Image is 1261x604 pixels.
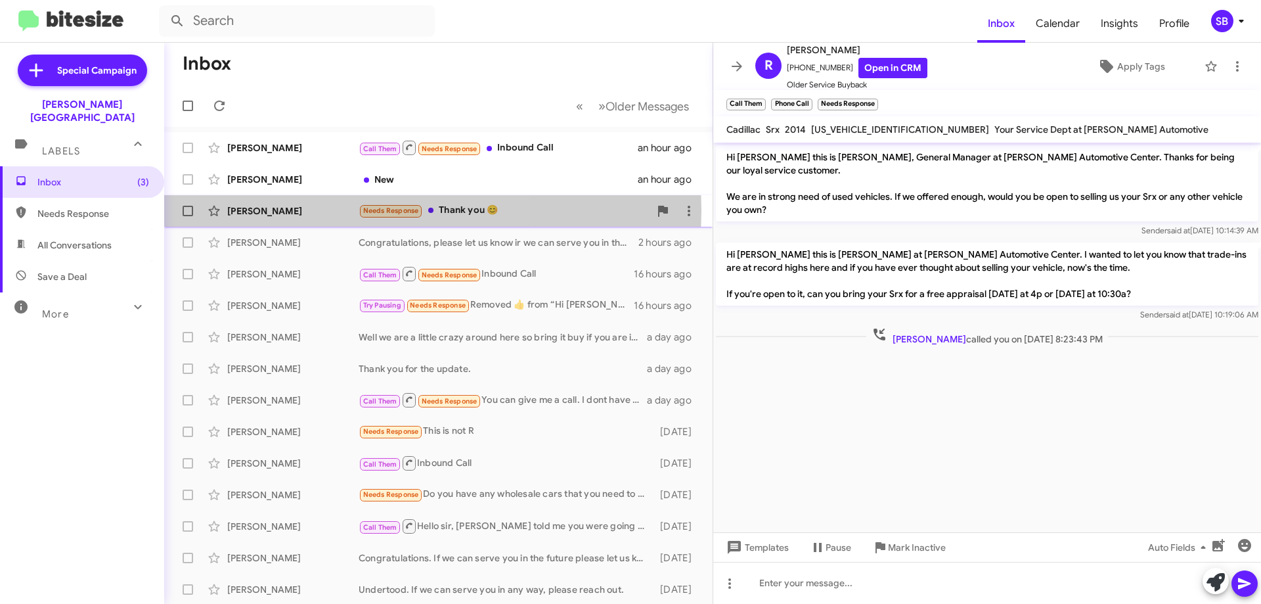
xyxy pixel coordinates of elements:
span: Call Them [363,271,397,279]
span: Special Campaign [57,64,137,77]
span: » [598,98,606,114]
div: an hour ago [638,173,702,186]
span: Pause [826,536,851,559]
span: said at [1167,225,1190,235]
p: Hi [PERSON_NAME] this is [PERSON_NAME] at [PERSON_NAME] Automotive Center. I wanted to let you kn... [716,243,1258,306]
div: a day ago [647,362,702,375]
span: Labels [42,145,80,157]
button: Previous [568,93,591,120]
span: Needs Response [363,490,419,499]
div: [DATE] [653,425,702,438]
div: a day ago [647,331,702,344]
div: [PERSON_NAME] [227,425,359,438]
span: « [576,98,583,114]
div: [PERSON_NAME] [227,331,359,344]
button: Auto Fields [1138,536,1222,559]
span: Sender [DATE] 10:19:06 AM [1140,310,1258,319]
div: [PERSON_NAME] [227,141,359,154]
span: said at [1166,310,1189,319]
input: Search [159,5,435,37]
div: [PERSON_NAME] [227,520,359,533]
span: Cadillac [726,124,761,135]
span: [PERSON_NAME] [893,333,966,345]
span: Needs Response [422,397,477,406]
span: Mark Inactive [888,536,946,559]
div: [PERSON_NAME] [227,457,359,470]
span: Needs Response [422,271,477,279]
span: Call Them [363,145,397,153]
small: Phone Call [771,99,812,110]
small: Needs Response [818,99,878,110]
span: More [42,308,69,320]
a: Insights [1090,5,1149,43]
div: Do you have any wholesale cars that you need to get rid of or any age inventory you would like to... [359,487,653,502]
span: [PHONE_NUMBER] [787,58,927,78]
span: Sender [DATE] 10:14:39 AM [1141,225,1258,235]
div: Congratulations, please let us know ir we can serve you in the future. [359,236,638,249]
span: Auto Fields [1148,536,1211,559]
nav: Page navigation example [569,93,697,120]
span: Save a Deal [37,270,87,283]
div: Hello sir, [PERSON_NAME] told me you were going to come in [DATE]. I am looking forward to workin... [359,518,653,534]
a: Profile [1149,5,1200,43]
span: Needs Response [410,301,466,310]
span: Needs Response [37,207,149,220]
span: Call Them [363,523,397,532]
div: Congratulations. If we can serve you in the future please let us know. [359,551,653,565]
span: (3) [137,175,149,189]
div: You can give me a call. I dont have time this week to swing by. I left the sales rep a sheet of w... [359,392,647,408]
span: Needs Response [422,145,477,153]
div: 16 hours ago [634,299,702,312]
span: [PERSON_NAME] [787,42,927,58]
span: Templates [724,536,789,559]
span: Apply Tags [1117,55,1165,78]
div: [PERSON_NAME] [227,583,359,596]
span: Older Service Buyback [787,78,927,91]
div: [DATE] [653,520,702,533]
button: SB [1200,10,1247,32]
div: Inbound Call [359,139,638,156]
div: an hour ago [638,141,702,154]
div: Inbound Call [359,266,634,282]
div: 2 hours ago [638,236,702,249]
a: Special Campaign [18,55,147,86]
p: Hi [PERSON_NAME] this is [PERSON_NAME], General Manager at [PERSON_NAME] Automotive Center. Thank... [716,145,1258,221]
a: Inbox [977,5,1025,43]
h1: Inbox [183,53,231,74]
button: Next [590,93,697,120]
div: [PERSON_NAME] [227,173,359,186]
span: called you on [DATE] 8:23:43 PM [866,327,1108,346]
div: Removed ‌👍‌ from “ Hi [PERSON_NAME] this is [PERSON_NAME] at [PERSON_NAME][GEOGRAPHIC_DATA]. I wa... [359,298,634,313]
div: Thank you for the update. [359,362,647,375]
small: Call Them [726,99,766,110]
button: Mark Inactive [862,536,956,559]
div: [PERSON_NAME] [227,204,359,218]
div: New [359,173,638,186]
span: Call Them [363,460,397,469]
span: Srx [766,124,780,135]
div: [PERSON_NAME] [227,267,359,281]
div: [DATE] [653,457,702,470]
div: [PERSON_NAME] [227,362,359,375]
div: [PERSON_NAME] [227,488,359,501]
button: Apply Tags [1063,55,1198,78]
div: Thank you 😊 [359,203,650,218]
div: 16 hours ago [634,267,702,281]
button: Pause [799,536,862,559]
button: Templates [713,536,799,559]
div: Well we are a little crazy around here so bring it buy if you are in the area. [359,331,647,344]
div: [PERSON_NAME] [227,299,359,312]
span: 2014 [785,124,806,135]
div: Inbound Call [359,455,653,471]
div: SB [1211,10,1233,32]
span: All Conversations [37,239,112,252]
span: Your Service Dept at [PERSON_NAME] Automotive [994,124,1208,135]
div: [PERSON_NAME] [227,551,359,565]
a: Calendar [1025,5,1090,43]
span: Needs Response [363,206,419,215]
div: [PERSON_NAME] [227,236,359,249]
div: [DATE] [653,551,702,565]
